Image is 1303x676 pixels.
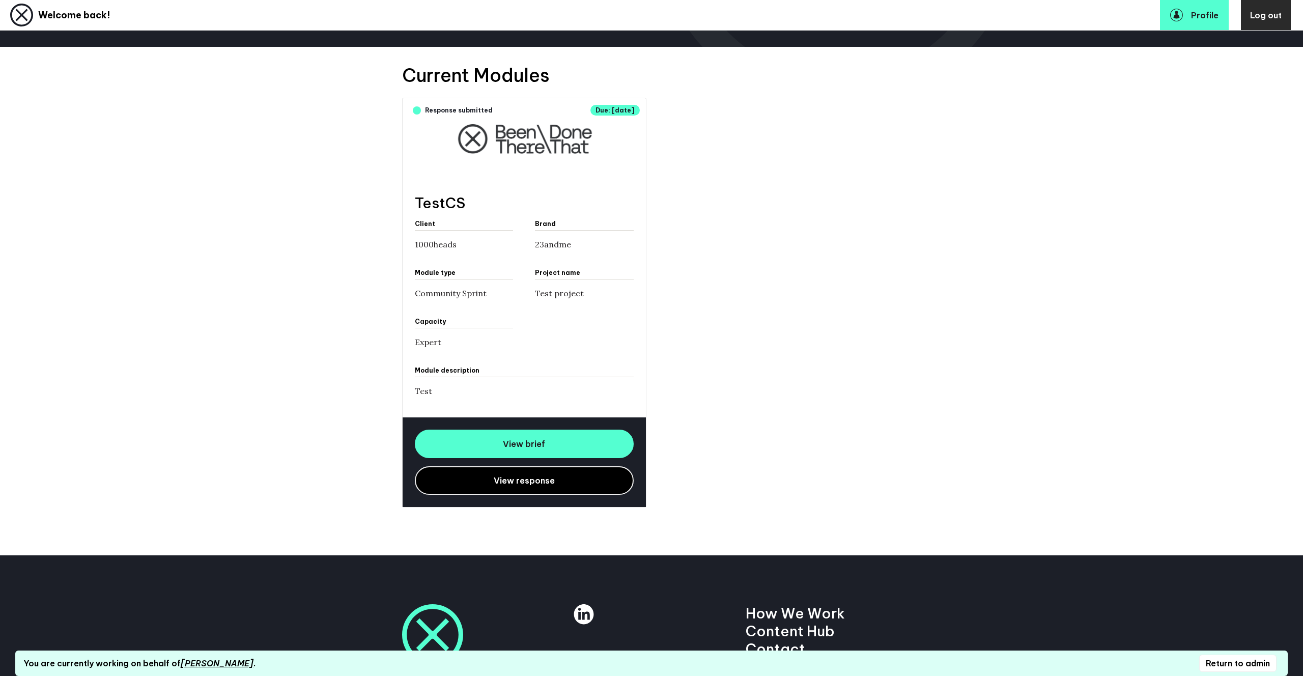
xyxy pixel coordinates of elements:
button: Return to admin [1199,655,1277,672]
h4: Current Modules [397,63,906,98]
span: due: 31/10/2025 [590,105,639,116]
a: View brief [415,430,634,458]
span: Profile [1191,10,1219,20]
p: Expert [415,336,514,348]
div: Capacity [415,318,514,328]
div: Module type [415,269,514,279]
a: How We Work [746,604,845,622]
div: Module Description [415,367,634,377]
span: Log out [1250,10,1282,20]
em: [PERSON_NAME] [181,658,253,668]
p: Community Sprint [415,288,514,299]
a: Content Hub [746,622,835,640]
span: View brief [503,439,545,449]
p: Test project [535,288,634,299]
div: Brand [535,220,634,231]
p: 23andme [535,239,634,250]
span: View response [494,475,555,486]
div: You are currently working on behalf of . [23,658,256,668]
p: 1000heads [415,239,514,250]
a: View response [415,466,634,495]
div: Project name [535,269,634,279]
h3: TestCS [415,194,634,212]
span: Response submitted [409,105,498,116]
a: Contact [746,640,805,658]
p: Test [415,385,634,397]
div: Client [415,220,514,231]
